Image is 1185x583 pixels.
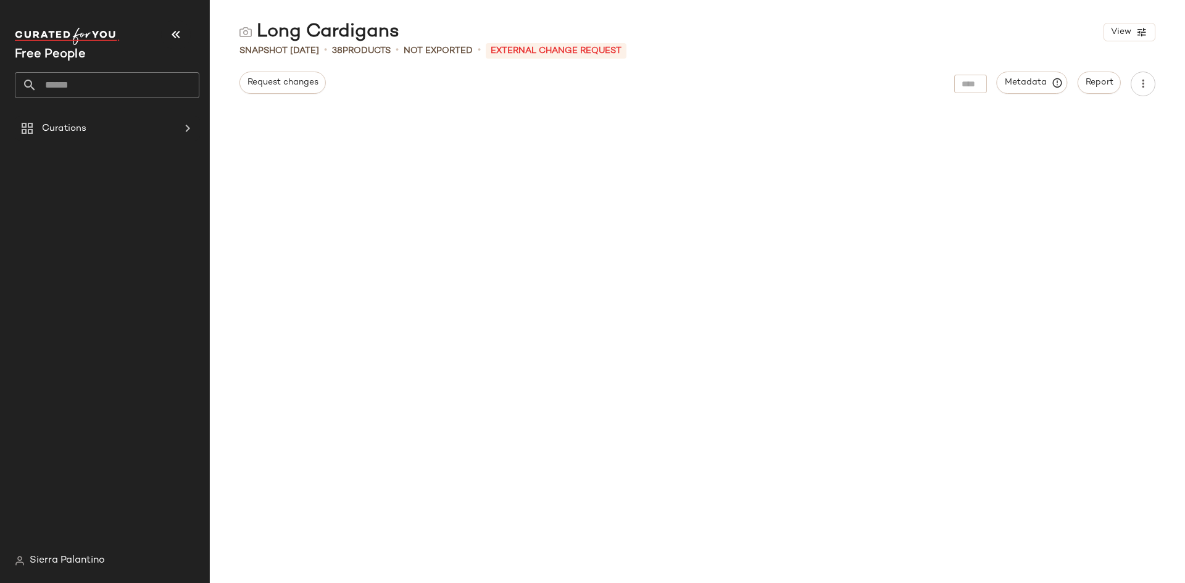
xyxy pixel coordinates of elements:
[30,553,105,568] span: Sierra Palantino
[42,122,86,136] span: Curations
[1085,78,1113,88] span: Report
[239,44,319,57] span: Snapshot [DATE]
[247,78,318,88] span: Request changes
[997,72,1068,94] button: Metadata
[396,43,399,58] span: •
[1110,27,1131,37] span: View
[239,26,252,38] img: svg%3e
[332,44,391,57] div: Products
[332,46,343,56] span: 38
[239,72,326,94] button: Request changes
[1004,77,1060,88] span: Metadata
[239,20,399,44] div: Long Cardigans
[15,48,86,61] span: Current Company Name
[404,44,473,57] span: Not Exported
[15,28,120,45] img: cfy_white_logo.C9jOOHJF.svg
[1078,72,1121,94] button: Report
[486,43,626,59] p: External Change Request
[324,43,327,58] span: •
[478,43,481,58] span: •
[1104,23,1155,41] button: View
[15,556,25,566] img: svg%3e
